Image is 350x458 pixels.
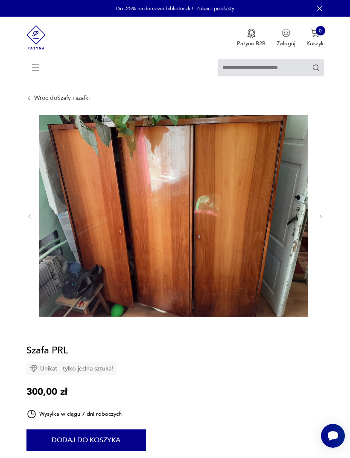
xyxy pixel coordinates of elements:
[247,29,256,38] img: Ikona medalu
[321,424,345,448] iframe: Smartsupp widget button
[237,40,265,47] p: Patyna B2B
[39,115,308,317] img: Zdjęcie produktu Szafa PRL
[30,365,38,373] img: Ikona diamentu
[34,95,90,102] a: Wróć doSzafy i szafki
[116,5,193,12] p: Do -25% na domowe biblioteczki!
[312,64,320,72] button: Szukaj
[26,17,46,58] img: Patyna - sklep z meblami i dekoracjami vintage
[277,29,295,47] button: Zaloguj
[277,40,295,47] p: Zaloguj
[26,385,67,398] p: 300,00 zł
[237,29,265,47] a: Ikona medaluPatyna B2B
[26,344,68,357] h1: Szafa PRL
[237,29,265,47] button: Patyna B2B
[196,5,234,12] a: Zobacz produkty
[306,29,324,47] button: 0Koszyk
[311,29,319,37] img: Ikona koszyka
[26,362,117,375] div: Unikat - tylko jedna sztuka!
[306,40,324,47] p: Koszyk
[316,26,325,35] div: 0
[26,429,146,451] button: Dodaj do koszyka
[282,29,290,37] img: Ikonka użytkownika
[26,409,122,419] div: Wysyłka w ciągu 7 dni roboczych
